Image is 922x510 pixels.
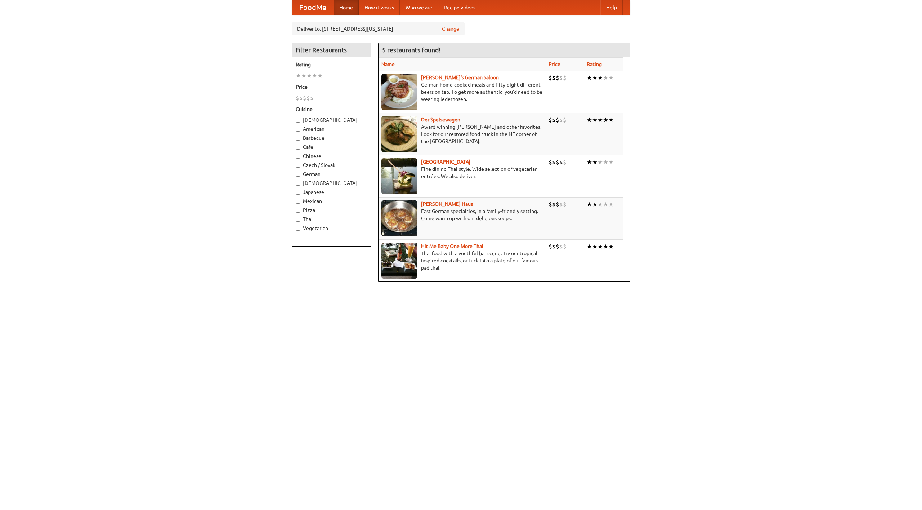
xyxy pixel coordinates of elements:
li: ★ [296,72,301,80]
li: $ [296,94,299,102]
p: East German specialties, in a family-friendly setting. Come warm up with our delicious soups. [381,208,543,222]
li: ★ [587,74,592,82]
li: ★ [597,200,603,208]
li: ★ [603,74,608,82]
label: Thai [296,216,367,223]
li: ★ [317,72,323,80]
li: $ [563,74,567,82]
img: speisewagen.jpg [381,116,417,152]
li: ★ [306,72,312,80]
li: ★ [603,116,608,124]
label: Mexican [296,198,367,205]
li: ★ [592,116,597,124]
li: $ [549,243,552,250]
input: Chinese [296,154,300,159]
li: ★ [608,200,614,208]
li: $ [552,74,556,82]
li: $ [559,116,563,124]
li: $ [549,116,552,124]
li: $ [552,243,556,250]
h5: Rating [296,61,367,68]
li: $ [559,158,563,166]
li: ★ [608,74,614,82]
li: ★ [592,243,597,250]
img: kohlhaus.jpg [381,200,417,236]
ng-pluralize: 5 restaurants found! [382,46,440,53]
li: ★ [608,158,614,166]
div: Deliver to: [STREET_ADDRESS][US_STATE] [292,22,465,35]
li: $ [556,158,559,166]
li: ★ [592,158,597,166]
input: Thai [296,217,300,222]
li: ★ [603,158,608,166]
p: Thai food with a youthful bar scene. Try our tropical inspired cocktails, or tuck into a plate of... [381,250,543,271]
li: $ [549,74,552,82]
li: $ [556,74,559,82]
a: Hit Me Baby One More Thai [421,243,483,249]
li: ★ [587,243,592,250]
h5: Price [296,83,367,90]
li: $ [563,158,567,166]
li: ★ [603,200,608,208]
li: ★ [603,243,608,250]
li: ★ [597,74,603,82]
li: ★ [608,243,614,250]
li: ★ [597,243,603,250]
h4: Filter Restaurants [292,43,371,57]
a: [GEOGRAPHIC_DATA] [421,159,470,165]
input: Cafe [296,145,300,150]
p: German home-cooked meals and fifty-eight different beers on tap. To get more authentic, you'd nee... [381,81,543,103]
li: ★ [587,116,592,124]
label: American [296,125,367,133]
li: $ [556,200,559,208]
li: $ [563,116,567,124]
li: ★ [592,200,597,208]
img: esthers.jpg [381,74,417,110]
li: $ [559,200,563,208]
a: [PERSON_NAME] Haus [421,201,473,207]
li: $ [310,94,314,102]
li: ★ [312,72,317,80]
li: $ [299,94,303,102]
a: Home [334,0,359,15]
li: $ [556,243,559,250]
label: Pizza [296,207,367,214]
p: Award-winning [PERSON_NAME] and other favorites. Look for our restored food truck in the NE corne... [381,123,543,145]
a: Who we are [400,0,438,15]
label: Czech / Slovak [296,161,367,169]
li: $ [552,116,556,124]
li: ★ [592,74,597,82]
li: $ [559,74,563,82]
li: $ [549,158,552,166]
a: Der Speisewagen [421,117,460,123]
a: Change [442,25,459,32]
label: Japanese [296,189,367,196]
li: ★ [301,72,306,80]
input: Mexican [296,199,300,204]
a: Price [549,61,560,67]
a: Help [600,0,623,15]
li: $ [306,94,310,102]
input: Pizza [296,208,300,213]
li: $ [559,243,563,250]
input: American [296,127,300,132]
label: Cafe [296,143,367,151]
li: $ [563,200,567,208]
a: FoodMe [292,0,334,15]
label: Vegetarian [296,225,367,232]
label: [DEMOGRAPHIC_DATA] [296,116,367,124]
label: Barbecue [296,134,367,142]
li: $ [552,200,556,208]
li: $ [303,94,306,102]
input: [DEMOGRAPHIC_DATA] [296,118,300,123]
a: Recipe videos [438,0,481,15]
input: [DEMOGRAPHIC_DATA] [296,181,300,186]
li: ★ [587,200,592,208]
label: [DEMOGRAPHIC_DATA] [296,179,367,187]
li: $ [556,116,559,124]
b: [PERSON_NAME]'s German Saloon [421,75,499,80]
li: ★ [587,158,592,166]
